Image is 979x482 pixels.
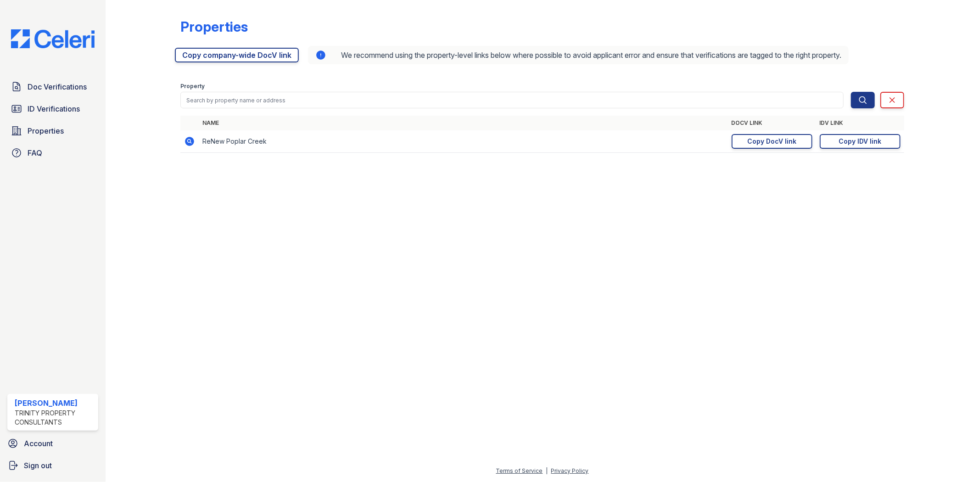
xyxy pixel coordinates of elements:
[175,48,299,62] a: Copy company-wide DocV link
[180,83,205,90] label: Property
[28,103,80,114] span: ID Verifications
[15,398,95,409] div: [PERSON_NAME]
[7,144,98,162] a: FAQ
[180,18,248,35] div: Properties
[199,130,727,153] td: ReNew Poplar Creek
[28,81,87,92] span: Doc Verifications
[24,438,53,449] span: Account
[180,92,843,108] input: Search by property name or address
[816,116,904,130] th: IDV Link
[551,467,589,474] a: Privacy Policy
[199,116,727,130] th: Name
[7,122,98,140] a: Properties
[820,134,901,149] a: Copy IDV link
[24,460,52,471] span: Sign out
[7,100,98,118] a: ID Verifications
[28,147,42,158] span: FAQ
[732,134,812,149] a: Copy DocV link
[7,78,98,96] a: Doc Verifications
[747,137,796,146] div: Copy DocV link
[839,137,881,146] div: Copy IDV link
[15,409,95,427] div: Trinity Property Consultants
[4,29,102,48] img: CE_Logo_Blue-a8612792a0a2168367f1c8372b55b34899dd931a85d93a1a3d3e32e68fde9ad4.png
[4,434,102,453] a: Account
[728,116,816,130] th: DocV Link
[4,456,102,475] a: Sign out
[546,467,548,474] div: |
[28,125,64,136] span: Properties
[308,46,849,64] div: We recommend using the property-level links below where possible to avoid applicant error and ens...
[496,467,543,474] a: Terms of Service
